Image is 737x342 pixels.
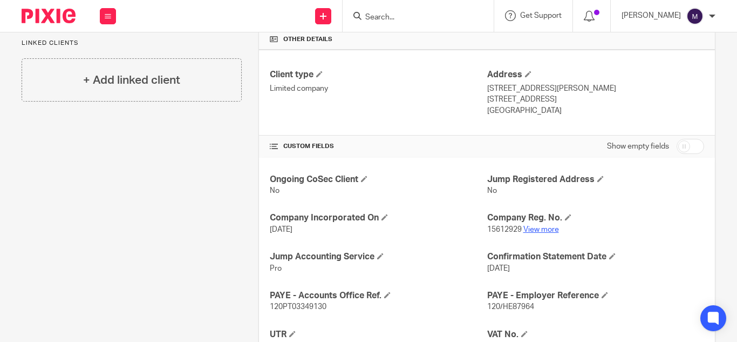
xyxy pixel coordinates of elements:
[487,94,704,105] p: [STREET_ADDRESS]
[487,83,704,94] p: [STREET_ADDRESS][PERSON_NAME]
[487,69,704,81] h4: Address
[622,10,681,21] p: [PERSON_NAME]
[22,39,242,48] p: Linked clients
[270,226,292,233] span: [DATE]
[487,174,704,185] h4: Jump Registered Address
[22,9,76,23] img: Pixie
[270,251,487,263] h4: Jump Accounting Service
[520,12,562,19] span: Get Support
[364,13,461,23] input: Search
[270,174,487,185] h4: Ongoing CoSec Client
[270,69,487,81] h4: Client type
[523,226,559,233] a: View more
[270,83,487,94] p: Limited company
[83,72,180,89] h4: + Add linked client
[270,187,279,195] span: No
[270,290,487,301] h4: PAYE - Accounts Office Ref.
[487,303,534,311] span: 120/HE87964
[487,212,704,224] h4: Company Reg. No.
[270,142,487,151] h4: CUSTOM FIELDS
[487,226,522,233] span: 15612929
[487,105,704,116] p: [GEOGRAPHIC_DATA]
[487,265,510,272] span: [DATE]
[283,35,332,44] span: Other details
[270,212,487,224] h4: Company Incorporated On
[487,187,497,195] span: No
[487,251,704,263] h4: Confirmation Statement Date
[487,329,704,340] h4: VAT No.
[686,8,704,25] img: svg%3E
[270,329,487,340] h4: UTR
[270,265,282,272] span: Pro
[487,290,704,301] h4: PAYE - Employer Reference
[270,303,326,311] span: 120PT03349130
[607,141,669,152] label: Show empty fields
